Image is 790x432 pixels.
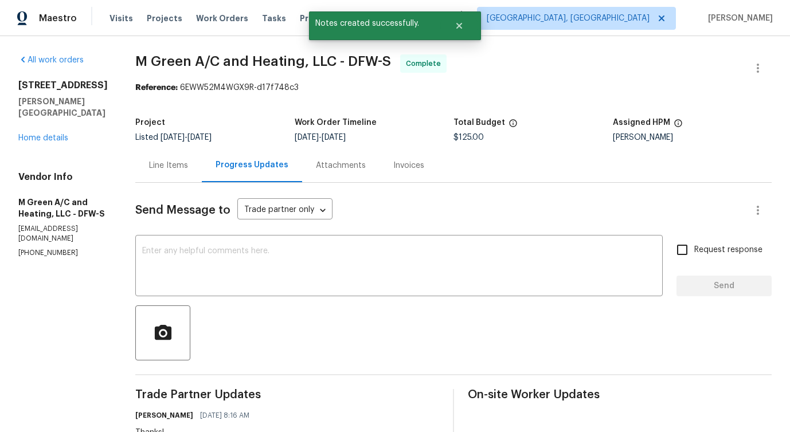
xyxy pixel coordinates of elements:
span: [DATE] [295,133,319,142]
h5: Total Budget [453,119,505,127]
div: Trade partner only [237,201,333,220]
span: $125.00 [453,133,484,142]
span: The hpm assigned to this work order. [674,119,683,133]
p: [EMAIL_ADDRESS][DOMAIN_NAME] [18,224,108,244]
span: On-site Worker Updates [468,389,772,400]
span: M Green A/C and Heating, LLC - DFW-S [135,54,391,68]
span: Notes created successfully. [309,11,440,36]
span: Trade Partner Updates [135,389,439,400]
span: Visits [109,13,133,24]
h5: Assigned HPM [613,119,670,127]
span: Send Message to [135,205,230,216]
span: Properties [300,13,345,24]
span: [DATE] [161,133,185,142]
span: [GEOGRAPHIC_DATA], [GEOGRAPHIC_DATA] [487,13,650,24]
span: Work Orders [196,13,248,24]
h5: M Green A/C and Heating, LLC - DFW-S [18,197,108,219]
div: Attachments [316,160,366,171]
h6: [PERSON_NAME] [135,410,193,421]
h2: [STREET_ADDRESS] [18,80,108,91]
span: Request response [694,244,762,256]
div: 6EWW52M4WGX9R-d17f748c3 [135,82,772,93]
div: Line Items [149,160,188,171]
span: Maestro [39,13,77,24]
b: Reference: [135,84,178,92]
div: Invoices [393,160,424,171]
span: [DATE] 8:16 AM [200,410,249,421]
h5: [PERSON_NAME][GEOGRAPHIC_DATA] [18,96,108,119]
span: [PERSON_NAME] [703,13,773,24]
span: - [161,133,212,142]
a: All work orders [18,56,84,64]
h5: Work Order Timeline [295,119,377,127]
span: Complete [406,58,445,69]
h4: Vendor Info [18,171,108,183]
p: [PHONE_NUMBER] [18,248,108,258]
a: Home details [18,134,68,142]
h5: Project [135,119,165,127]
span: The total cost of line items that have been proposed by Opendoor. This sum includes line items th... [509,119,518,133]
span: Listed [135,133,212,142]
div: Progress Updates [216,159,288,171]
span: - [295,133,346,142]
span: [DATE] [187,133,212,142]
div: [PERSON_NAME] [613,133,772,142]
span: [DATE] [322,133,346,142]
span: Projects [147,13,182,24]
button: Close [440,14,478,37]
span: Tasks [262,14,286,22]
